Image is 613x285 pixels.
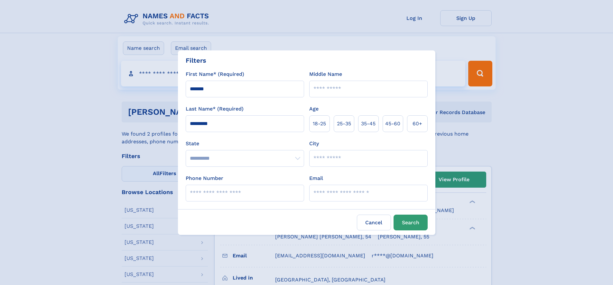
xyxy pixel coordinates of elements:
div: Filters [186,56,206,65]
label: Phone Number [186,174,223,182]
span: 25‑35 [337,120,351,128]
label: Cancel [357,215,391,230]
label: First Name* (Required) [186,70,244,78]
label: Middle Name [309,70,342,78]
label: City [309,140,319,147]
label: Email [309,174,323,182]
span: 60+ [413,120,422,128]
label: Age [309,105,319,113]
span: 18‑25 [313,120,326,128]
span: 45‑60 [385,120,400,128]
label: Last Name* (Required) [186,105,244,113]
label: State [186,140,304,147]
button: Search [394,215,428,230]
span: 35‑45 [361,120,376,128]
